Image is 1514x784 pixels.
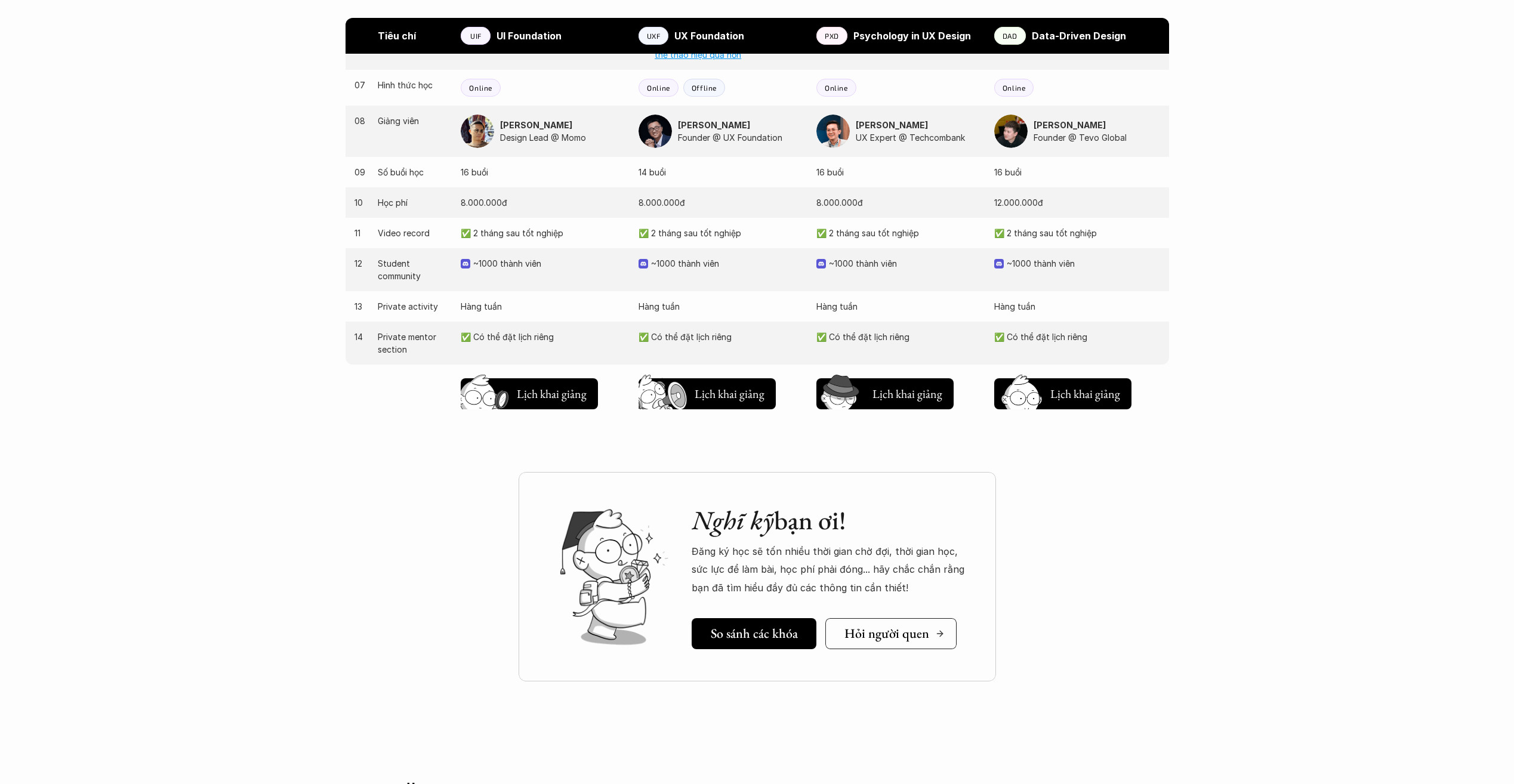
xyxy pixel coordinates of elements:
p: UXF [647,32,661,40]
p: Offline [692,84,717,92]
p: Video record [378,227,449,239]
em: Nghĩ kỹ [692,503,774,537]
a: Lịch khai giảng [461,374,598,409]
p: UX Expert @ Techcombank [856,131,982,144]
p: 8.000.000đ [816,196,982,209]
p: Số buổi học [378,166,449,178]
p: ~1000 thành viên [473,257,627,270]
p: ✅ Có thể đặt lịch riêng [639,331,804,343]
p: Hàng tuần [994,300,1160,313]
p: 08 [354,115,366,127]
a: Lịch khai giảng [639,374,776,409]
p: ✅ 2 tháng sau tốt nghiệp [639,227,804,239]
p: Private activity [378,300,449,313]
strong: Tiêu chí [378,30,416,42]
h2: bạn ơi! [692,505,972,536]
a: Lịch khai giảng [816,374,954,409]
strong: [PERSON_NAME] [500,120,572,130]
p: Giảng viên [378,115,449,127]
p: Hàng tuần [816,300,982,313]
p: 16 buổi [994,166,1160,178]
p: 16 buổi [816,166,982,178]
p: ✅ Có thể đặt lịch riêng [461,331,627,343]
p: Private mentor section [378,331,449,356]
p: 14 [354,331,366,343]
p: DAD [1003,32,1017,40]
p: ✅ Có thể đặt lịch riêng [994,331,1160,343]
p: ✅ 2 tháng sau tốt nghiệp [461,227,627,239]
p: Đăng ký học sẽ tốn nhiều thời gian chờ đợi, thời gian học, sức lực để làm bài, học phí phải đóng.... [692,542,972,597]
h5: So sánh các khóa [711,626,798,641]
p: 8.000.000đ [639,196,804,209]
p: 07 [354,79,366,91]
a: Lịch khai giảng [994,374,1131,409]
p: 09 [354,166,366,178]
p: 8.000.000đ [461,196,627,209]
p: Hàng tuần [461,300,627,313]
p: Online [825,84,848,92]
p: UIF [470,32,482,40]
p: Online [647,84,670,92]
h5: Lịch khai giảng [872,385,942,402]
button: Lịch khai giảng [461,378,598,409]
p: Hình thức học [378,79,449,91]
button: Lịch khai giảng [639,378,776,409]
h5: Lịch khai giảng [1050,385,1120,402]
strong: [PERSON_NAME] [678,120,750,130]
strong: Data-Driven Design [1032,30,1126,42]
p: Design Lead @ Momo [500,131,627,144]
p: ✅ 2 tháng sau tốt nghiệp [994,227,1160,239]
button: Lịch khai giảng [994,378,1131,409]
p: Student community [378,257,449,282]
p: Online [469,84,492,92]
a: So sánh các khóa [692,618,816,649]
button: Lịch khai giảng [816,378,954,409]
p: Hàng tuần [639,300,804,313]
strong: UX Foundation [674,30,744,42]
p: 10 [354,196,366,209]
a: Hỏi người quen [825,618,957,649]
p: Online [1003,84,1026,92]
p: ✅ Có thể đặt lịch riêng [816,331,982,343]
p: ~1000 thành viên [829,257,982,270]
strong: Psychology in UX Design [853,30,971,42]
p: 12.000.000đ [994,196,1160,209]
p: 16 buổi [461,166,627,178]
p: ✅ 2 tháng sau tốt nghiệp [816,227,982,239]
strong: [PERSON_NAME] [1034,120,1106,130]
h5: Lịch khai giảng [695,385,764,402]
p: Founder @ UX Foundation [678,131,804,144]
p: Founder @ Tevo Global [1034,131,1160,144]
p: ~1000 thành viên [1007,257,1160,270]
p: 11 [354,227,366,239]
strong: [PERSON_NAME] [856,120,928,130]
h5: Hỏi người quen [844,626,929,641]
strong: UI Foundation [497,30,562,42]
p: 13 [354,300,366,313]
p: ~1000 thành viên [651,257,804,270]
p: 14 buổi [639,166,804,178]
p: 12 [354,257,366,270]
p: PXD [825,32,839,40]
p: Học phí [378,196,449,209]
h5: Lịch khai giảng [517,385,587,402]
